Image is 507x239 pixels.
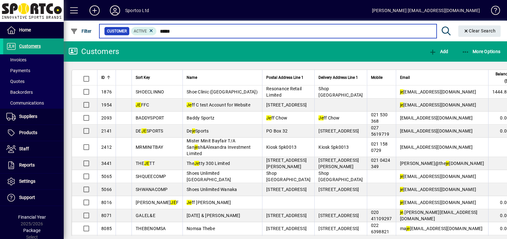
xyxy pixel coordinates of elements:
[3,190,64,206] a: Support
[3,174,64,189] a: Settings
[3,22,64,38] a: Home
[6,90,33,95] span: Backorders
[19,130,37,135] span: Products
[371,74,392,81] div: Mobile
[6,57,26,62] span: Invoices
[429,49,448,54] span: Add
[187,115,214,120] span: Baddy Sportz
[136,102,149,107] span: FFC
[171,200,176,205] em: JE
[266,86,302,98] span: Resonance Retail Limited
[136,89,164,94] span: SHOECLINNO
[70,29,92,34] span: Filter
[187,74,258,81] div: Name
[136,187,168,192] span: SHWANACOMP
[187,128,209,133] span: De Sports
[400,128,473,133] span: [EMAIL_ADDRESS][DOMAIN_NAME]
[125,5,149,16] div: Sportco Ltd
[141,128,147,133] em: JE
[371,141,388,153] span: 021 158 0729
[266,115,271,120] em: Je
[69,25,93,37] button: Filter
[101,89,112,94] span: 1876
[400,187,403,192] em: je
[101,128,112,133] span: 2141
[446,161,449,166] em: je
[136,115,164,120] span: BADDYSPORT
[6,68,30,73] span: Payments
[187,200,231,205] span: ff [PERSON_NAME]
[3,87,64,98] a: Backorders
[101,102,112,107] span: 1954
[462,49,501,54] span: More Options
[84,5,105,16] button: Add
[136,128,163,133] span: DE SPORTS
[192,128,196,133] em: je
[101,187,112,192] span: 5066
[3,76,64,87] a: Quotes
[101,74,112,81] div: ID
[400,102,476,107] span: [EMAIL_ADDRESS][DOMAIN_NAME]
[318,187,359,192] span: [STREET_ADDRESS]
[458,25,501,37] button: Clear
[101,115,112,120] span: 2093
[101,174,112,179] span: 5065
[427,46,450,57] button: Add
[19,44,41,49] span: Customers
[400,210,403,215] em: je
[318,171,363,182] span: Shop [GEOGRAPHIC_DATA]
[266,145,296,150] span: Kiosk Spk0013
[3,125,64,141] a: Products
[19,146,29,151] span: Staff
[101,226,112,231] span: 8085
[400,187,476,192] span: [EMAIL_ADDRESS][DOMAIN_NAME]
[101,213,112,218] span: 8071
[136,145,163,150] span: MRMINITBAY
[3,157,64,173] a: Reports
[266,213,307,218] span: [STREET_ADDRESS]
[266,171,311,182] span: Shop [GEOGRAPHIC_DATA]
[371,125,389,137] span: 027 5619719
[187,74,197,81] span: Name
[266,158,307,169] span: [STREET_ADDRESS][PERSON_NAME]
[68,46,119,57] div: Customers
[400,200,403,205] em: je
[3,98,64,108] a: Communications
[187,171,231,182] span: Shoes Unlimited [GEOGRAPHIC_DATA]
[318,145,349,150] span: Kiosk Spk0013
[463,28,496,33] span: Clear Search
[101,161,112,166] span: 3441
[105,5,125,16] button: Profile
[23,228,40,233] span: Package
[372,5,480,16] div: [PERSON_NAME] [EMAIL_ADDRESS][DOMAIN_NAME]
[19,27,31,32] span: Home
[318,158,359,169] span: [STREET_ADDRESS][PERSON_NAME]
[187,161,230,166] span: The tty 300 Limited
[136,226,166,231] span: THEBENOMSA
[371,210,392,221] span: 020 41109297
[3,54,64,65] a: Invoices
[134,29,147,33] span: Active
[266,128,288,133] span: PO Box 32
[400,115,473,120] span: [EMAIL_ADDRESS][DOMAIN_NAME]
[266,226,307,231] span: [STREET_ADDRESS]
[187,89,258,94] span: Shoe Clinic ([GEOGRAPHIC_DATA])
[101,200,112,205] span: 8016
[19,195,35,200] span: Support
[400,200,476,205] span: [EMAIL_ADDRESS][DOMAIN_NAME]
[187,200,192,205] em: Je
[318,74,358,81] span: Delivery Address Line 1
[3,109,64,125] a: Suppliers
[3,65,64,76] a: Payments
[400,74,410,81] span: Email
[19,179,35,184] span: Settings
[486,1,499,22] a: Knowledge Base
[400,145,473,150] span: [EMAIL_ADDRESS][DOMAIN_NAME]
[400,210,478,221] span: .[PERSON_NAME][EMAIL_ADDRESS][DOMAIN_NAME]
[318,115,324,120] em: Je
[101,74,105,81] span: ID
[6,100,44,106] span: Communications
[19,162,35,167] span: Reports
[107,28,127,34] span: Customer
[101,145,112,150] span: 2412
